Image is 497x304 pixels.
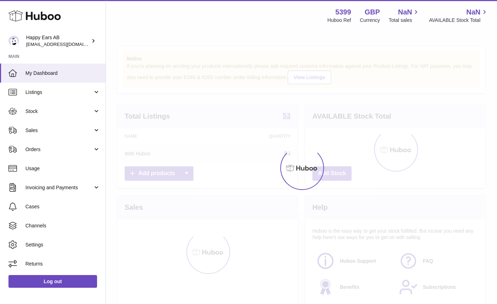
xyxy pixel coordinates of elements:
[25,108,93,115] span: Stock
[8,36,19,46] img: 3pl@happyearsearplugs.com
[365,7,380,17] strong: GBP
[25,127,93,134] span: Sales
[26,41,104,47] span: [EMAIL_ADDRESS][DOMAIN_NAME]
[25,203,100,210] span: Cases
[335,7,351,17] strong: 5399
[360,17,380,24] div: Currency
[25,261,100,267] span: Returns
[25,242,100,248] span: Settings
[8,275,97,288] a: Log out
[25,165,100,172] span: Usage
[25,146,93,153] span: Orders
[429,17,489,24] span: AVAILABLE Stock Total
[429,7,489,24] a: NaN AVAILABLE Stock Total
[389,17,420,24] span: Total sales
[328,17,351,24] div: Huboo Ref
[466,7,480,17] span: NaN
[25,222,100,229] span: Channels
[25,70,100,77] span: My Dashboard
[25,184,93,191] span: Invoicing and Payments
[26,34,90,48] div: Happy Ears AB
[398,7,412,17] span: NaN
[25,89,93,96] span: Listings
[389,7,420,24] a: NaN Total sales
